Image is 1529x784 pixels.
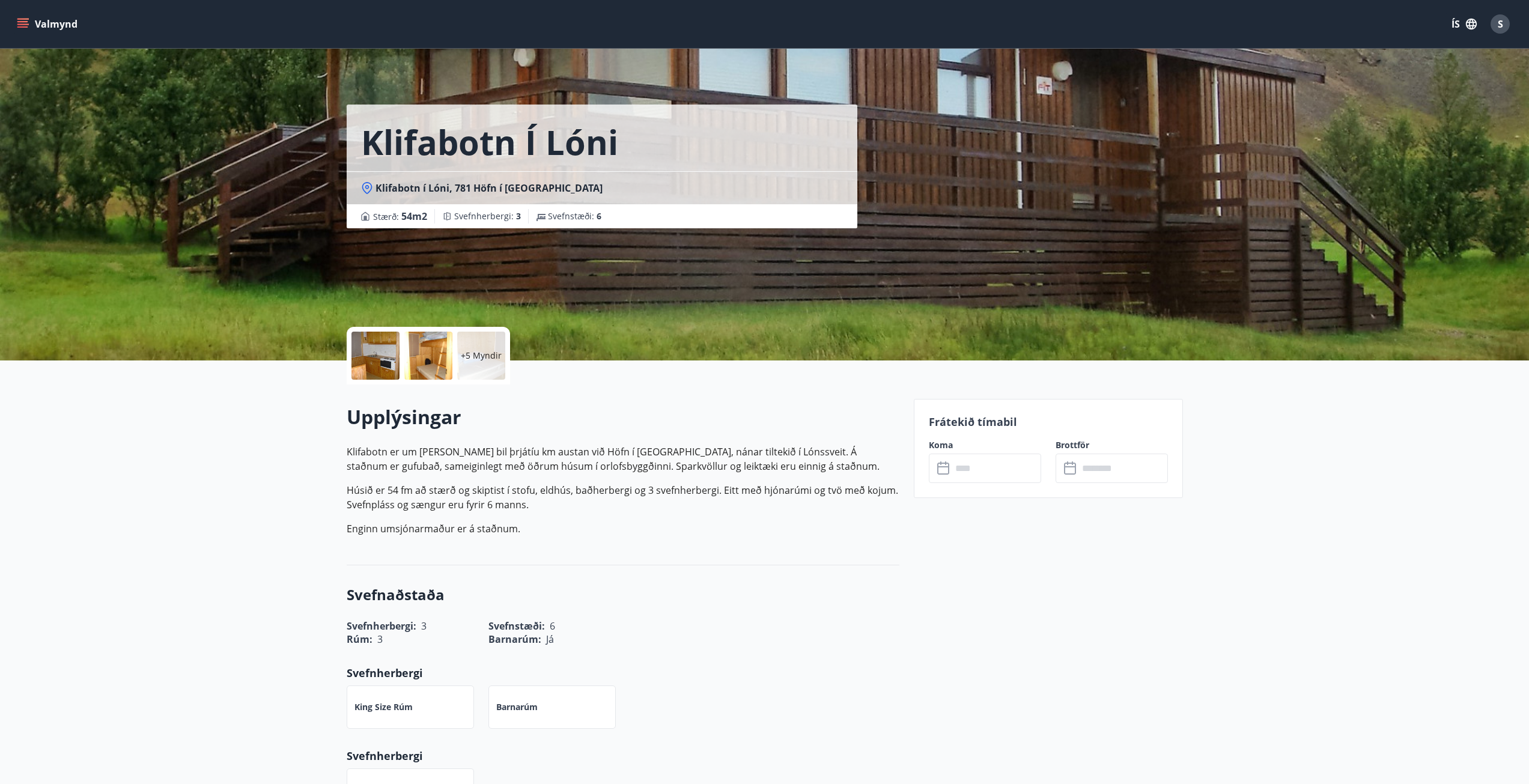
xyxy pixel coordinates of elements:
p: Svefnherbergi [347,748,899,764]
span: 3 [516,210,521,222]
h1: Klifabotn í Lóni [361,119,618,165]
span: Stærð : [373,209,427,223]
p: +5 Myndir [461,350,502,362]
span: 54 m2 [401,210,427,223]
span: Já [546,633,554,646]
label: Brottför [1056,439,1168,451]
span: Barnarúm : [488,633,541,646]
button: S [1486,10,1515,38]
p: Húsið er 54 fm að stærð og skiptist í stofu, eldhús, baðherbergi og 3 svefnherbergi. Eitt með hjó... [347,483,899,512]
span: 3 [377,633,383,646]
span: Svefnstæði : [548,210,601,222]
button: menu [14,13,82,35]
button: ÍS [1445,13,1483,35]
span: S [1498,17,1503,31]
label: Koma [929,439,1041,451]
span: Klifabotn í Lóni, 781 Höfn í [GEOGRAPHIC_DATA] [375,181,603,195]
p: Klifabotn er um [PERSON_NAME] bil þrjátíu km austan við Höfn í [GEOGRAPHIC_DATA], nánar tiltekið ... [347,445,899,473]
h2: Upplýsingar [347,404,899,430]
p: Barnarúm [496,701,538,713]
span: Rúm : [347,633,372,646]
h3: Svefnaðstaða [347,585,899,605]
p: Frátekið tímabil [929,414,1168,430]
span: Svefnherbergi : [454,210,521,222]
span: 6 [597,210,601,222]
p: King Size rúm [354,701,413,713]
p: Enginn umsjónarmaður er á staðnum. [347,521,899,536]
p: Svefnherbergi [347,665,899,681]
